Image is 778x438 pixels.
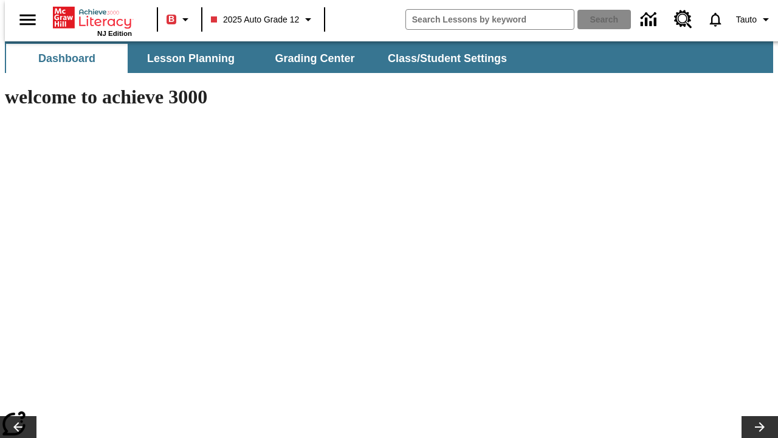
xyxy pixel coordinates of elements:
button: Open side menu [10,2,46,38]
button: Grading Center [254,44,376,73]
span: 2025 Auto Grade 12 [211,13,299,26]
button: Class/Student Settings [378,44,517,73]
input: search field [406,10,574,29]
span: Grading Center [275,52,354,66]
a: Data Center [633,3,667,36]
h1: welcome to achieve 3000 [5,86,530,108]
div: Home [53,4,132,37]
button: Class: 2025 Auto Grade 12, Select your class [206,9,320,30]
button: Profile/Settings [731,9,778,30]
a: Notifications [700,4,731,35]
span: Tauto [736,13,757,26]
span: NJ Edition [97,30,132,37]
button: Dashboard [6,44,128,73]
button: Boost Class color is red. Change class color [162,9,198,30]
button: Lesson carousel, Next [742,416,778,438]
div: SubNavbar [5,44,518,73]
span: Lesson Planning [147,52,235,66]
a: Home [53,5,132,30]
span: B [168,12,174,27]
span: Class/Student Settings [388,52,507,66]
span: Dashboard [38,52,95,66]
div: SubNavbar [5,41,773,73]
button: Lesson Planning [130,44,252,73]
a: Resource Center, Will open in new tab [667,3,700,36]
